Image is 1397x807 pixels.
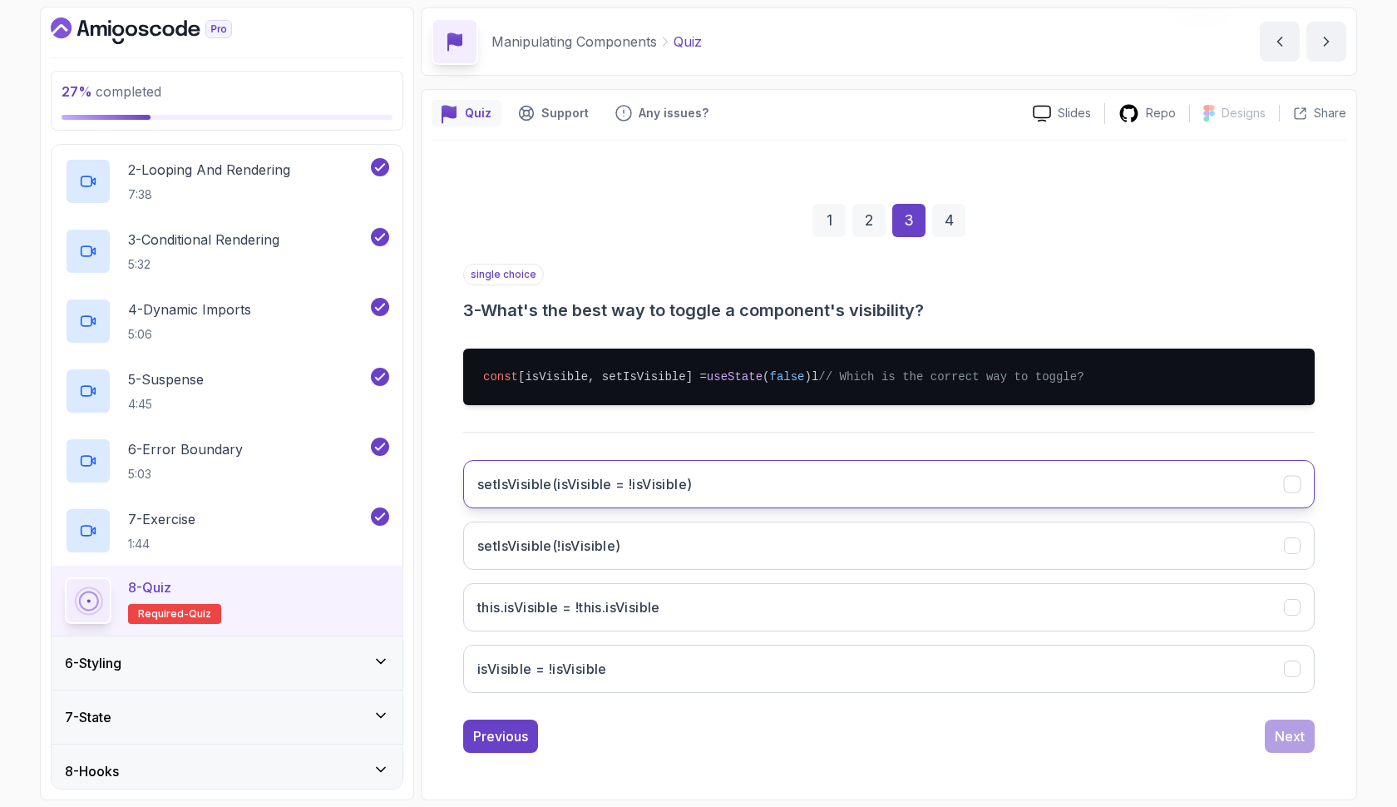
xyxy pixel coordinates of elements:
[477,659,607,679] h3: isVisible = !isVisible
[128,466,243,483] p: 5:03
[463,460,1315,508] button: setIsVisible(isVisible = !isVisible)
[707,370,763,384] span: useState
[52,745,402,798] button: 8-Hooks
[1222,105,1266,121] p: Designs
[65,653,121,673] h3: 6 - Styling
[62,83,92,100] span: 27 %
[65,761,119,781] h3: 8 - Hooks
[463,264,544,285] p: single choice
[483,370,518,384] span: const
[1146,105,1176,121] p: Repo
[769,370,804,384] span: false
[432,100,501,126] button: quiz button
[1019,105,1104,122] a: Slides
[128,230,279,250] p: 3 - Conditional Rendering
[62,83,161,100] span: completed
[128,396,204,413] p: 4:45
[932,204,965,237] div: 4
[128,326,251,343] p: 5:06
[477,474,692,494] h3: setIsVisible(isVisible = !isVisible)
[1306,22,1346,62] button: next content
[1314,105,1346,121] p: Share
[65,507,389,554] button: 7-Exercise1:44
[128,300,251,319] p: 4 - Dynamic Imports
[463,349,1315,405] pre: [isVisible, setIsVisible] = ( )l
[465,105,491,121] p: Quiz
[605,100,718,126] button: Feedback button
[128,186,290,203] p: 7:38
[463,720,538,753] button: Previous
[674,32,702,52] p: Quiz
[477,597,660,617] h3: this.isVisible = !this.isVisible
[65,707,111,727] h3: 7 - State
[639,105,708,121] p: Any issues?
[812,204,846,237] div: 1
[463,583,1315,631] button: this.isVisible = !this.isVisible
[128,439,243,459] p: 6 - Error Boundary
[65,228,389,275] button: 3-Conditional Rendering5:32
[128,577,171,597] p: 8 - Quiz
[541,105,589,121] p: Support
[1265,720,1315,753] button: Next
[1260,22,1300,62] button: previous content
[51,17,270,44] a: Dashboard
[128,160,290,180] p: 2 - Looping And Rendering
[128,369,204,389] p: 5 - Suspense
[65,158,389,205] button: 2-Looping And Rendering7:38
[477,536,621,556] h3: setIsVisible(!isVisible)
[65,438,389,484] button: 6-Error Boundary5:03
[1105,103,1189,124] a: Repo
[128,256,279,273] p: 5:32
[138,607,189,621] span: Required-
[65,298,389,344] button: 4-Dynamic Imports5:06
[463,645,1315,693] button: isVisible = !isVisible
[852,204,886,237] div: 2
[1279,105,1346,121] button: Share
[473,726,528,746] div: Previous
[491,32,657,52] p: Manipulating Components
[52,636,402,690] button: 6-Styling
[1058,105,1091,121] p: Slides
[128,509,195,529] p: 7 - Exercise
[65,368,389,414] button: 5-Suspense4:45
[1275,726,1305,746] div: Next
[189,607,211,621] span: quiz
[892,204,926,237] div: 3
[818,370,1084,384] span: // Which is the correct way to toggle?
[128,536,195,552] p: 1:44
[508,100,599,126] button: Support button
[65,577,389,624] button: 8-QuizRequired-quiz
[52,691,402,744] button: 7-State
[463,522,1315,570] button: setIsVisible(!isVisible)
[463,299,1315,322] h3: 3 - What's the best way to toggle a component's visibility?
